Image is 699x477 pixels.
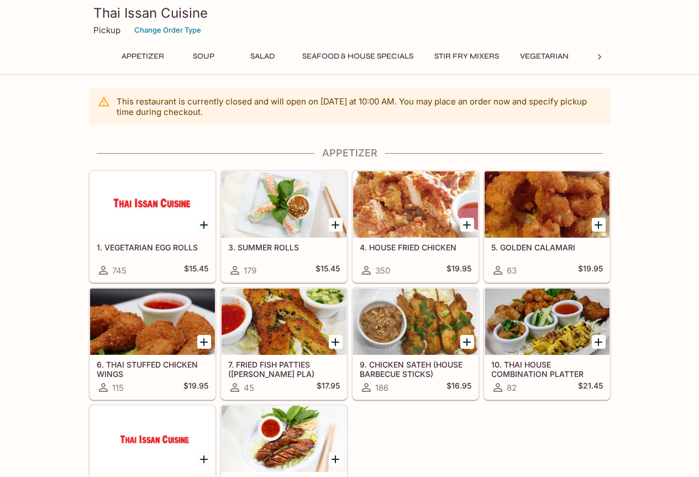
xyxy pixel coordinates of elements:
button: Stir Fry Mixers [428,49,505,64]
button: Soup [179,49,229,64]
h4: Appetizer [89,147,611,159]
a: 10. THAI HOUSE COMBINATION PLATTER82$21.45 [484,288,610,400]
button: Add 6. THAI STUFFED CHICKEN WINGS [197,335,211,349]
h5: $21.45 [578,381,603,394]
button: Add 3. SUMMER ROLLS [329,218,343,232]
a: 6. THAI STUFFED CHICKEN WINGS115$19.95 [90,288,216,400]
div: 6. THAI STUFFED CHICKEN WINGS [90,289,215,355]
button: Add 11. THAI FRIED SHRIMP ROLL [197,452,211,466]
span: 63 [507,265,517,276]
h5: 1. VEGETARIAN EGG ROLLS [97,243,208,252]
button: Add 9. CHICKEN SATEH (HOUSE BARBECUE STICKS) [460,335,474,349]
button: Add 5. GOLDEN CALAMARI [592,218,606,232]
div: 3. SUMMER ROLLS [222,171,346,238]
span: 82 [507,382,517,393]
button: Add 1. VEGETARIAN EGG ROLLS [197,218,211,232]
h5: 4. HOUSE FRIED CHICKEN [360,243,471,252]
span: 186 [375,382,388,393]
button: Change Order Type [129,22,206,39]
span: 45 [244,382,254,393]
a: 4. HOUSE FRIED CHICKEN350$19.95 [353,171,479,282]
button: Noodles [584,49,633,64]
p: This restaurant is currently closed and will open on [DATE] at 10:00 AM . You may place an order ... [117,96,602,117]
h5: $15.45 [184,264,208,277]
h5: 9. CHICKEN SATEH (HOUSE BARBECUE STICKS) [360,360,471,378]
div: 10. THAI HOUSE COMBINATION PLATTER [485,289,609,355]
a: 1. VEGETARIAN EGG ROLLS745$15.45 [90,171,216,282]
button: Appetizer [115,49,170,64]
button: Add 7. FRIED FISH PATTIES (TOD MUN PLA) [329,335,343,349]
h5: 3. SUMMER ROLLS [228,243,340,252]
div: 11. THAI FRIED SHRIMP ROLL [90,406,215,472]
h3: Thai Issan Cuisine [93,4,606,22]
button: Vegetarian [514,49,575,64]
div: 1. VEGETARIAN EGG ROLLS [90,171,215,238]
span: 179 [244,265,256,276]
button: Seafood & House Specials [296,49,419,64]
button: Add 10. THAI HOUSE COMBINATION PLATTER [592,335,606,349]
button: Add 4. HOUSE FRIED CHICKEN [460,218,474,232]
h5: 5. GOLDEN CALAMARI [491,243,603,252]
h5: $19.95 [183,381,208,394]
a: 3. SUMMER ROLLS179$15.45 [221,171,347,282]
h5: $19.95 [446,264,471,277]
h5: $17.95 [317,381,340,394]
button: Add 12. THAI SAUSAGE [329,452,343,466]
a: 7. FRIED FISH PATTIES ([PERSON_NAME] PLA)45$17.95 [221,288,347,400]
div: 7. FRIED FISH PATTIES (TOD MUN PLA) [222,289,346,355]
span: 350 [375,265,390,276]
h5: $16.95 [446,381,471,394]
h5: 6. THAI STUFFED CHICKEN WINGS [97,360,208,378]
div: 9. CHICKEN SATEH (HOUSE BARBECUE STICKS) [353,289,478,355]
h5: 7. FRIED FISH PATTIES ([PERSON_NAME] PLA) [228,360,340,378]
h5: 10. THAI HOUSE COMBINATION PLATTER [491,360,603,378]
span: 745 [112,265,127,276]
a: 5. GOLDEN CALAMARI63$19.95 [484,171,610,282]
span: 115 [112,382,124,393]
div: 12. THAI SAUSAGE [222,406,346,472]
button: Salad [238,49,287,64]
div: 4. HOUSE FRIED CHICKEN [353,171,478,238]
h5: $15.45 [316,264,340,277]
a: 9. CHICKEN SATEH (HOUSE BARBECUE STICKS)186$16.95 [353,288,479,400]
h5: $19.95 [578,264,603,277]
p: Pickup [93,25,120,35]
div: 5. GOLDEN CALAMARI [485,171,609,238]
